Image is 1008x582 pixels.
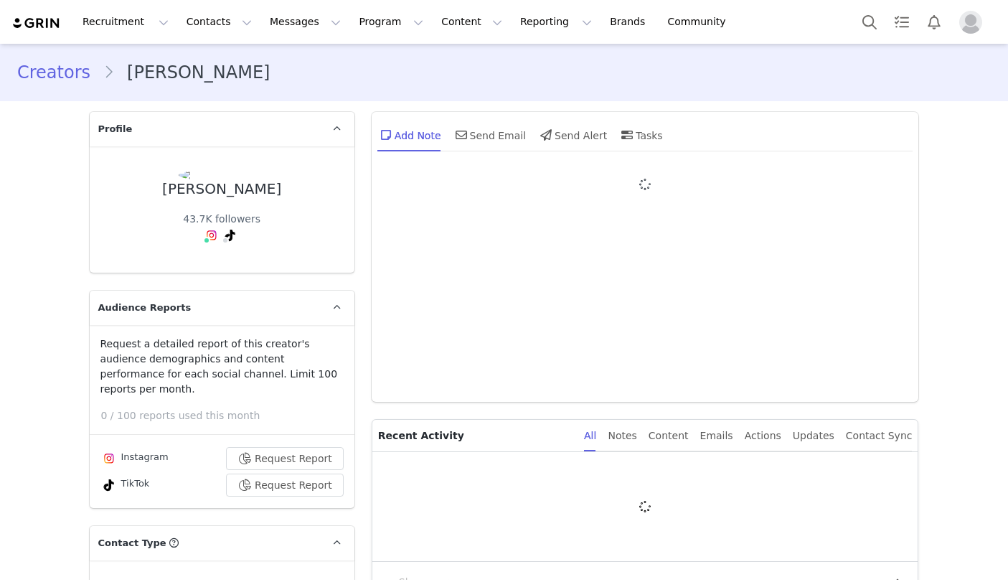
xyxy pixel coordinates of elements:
[206,230,217,241] img: instagram.svg
[745,420,781,452] div: Actions
[100,450,169,467] div: Instagram
[11,17,62,30] img: grin logo
[74,6,177,38] button: Recruitment
[350,6,432,38] button: Program
[261,6,349,38] button: Messages
[846,420,913,452] div: Contact Sync
[608,420,636,452] div: Notes
[793,420,834,452] div: Updates
[959,11,982,34] img: placeholder-profile.jpg
[886,6,918,38] a: Tasks
[100,337,344,397] p: Request a detailed report of this creator's audience demographics and content performance for eac...
[433,6,511,38] button: Content
[101,408,354,423] p: 0 / 100 reports used this month
[17,60,103,85] a: Creators
[601,6,658,38] a: Brands
[700,420,733,452] div: Emails
[226,474,344,497] button: Request Report
[98,536,166,550] span: Contact Type
[226,447,344,470] button: Request Report
[377,118,441,152] div: Add Note
[584,420,596,452] div: All
[918,6,950,38] button: Notifications
[103,453,115,464] img: instagram.svg
[453,118,527,152] div: Send Email
[512,6,600,38] button: Reporting
[378,420,573,451] p: Recent Activity
[100,477,150,494] div: TikTok
[179,169,265,181] img: cc5bb299-bc4d-4823-af29-aa62def0d00e.jpg
[649,420,689,452] div: Content
[618,118,663,152] div: Tasks
[162,181,281,197] div: [PERSON_NAME]
[178,6,260,38] button: Contacts
[98,301,192,315] span: Audience Reports
[659,6,741,38] a: Community
[537,118,607,152] div: Send Alert
[183,212,260,227] div: 43.7K followers
[854,6,885,38] button: Search
[98,122,133,136] span: Profile
[951,11,997,34] button: Profile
